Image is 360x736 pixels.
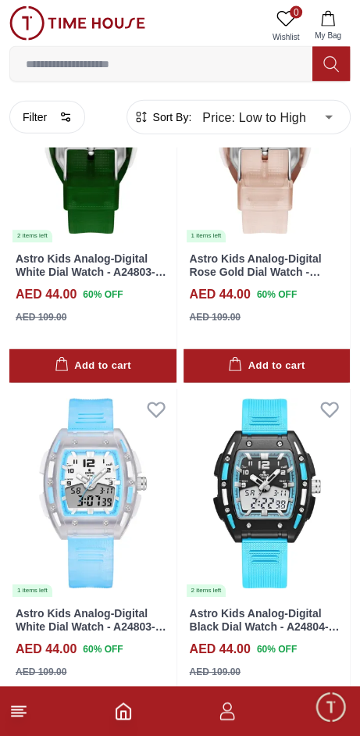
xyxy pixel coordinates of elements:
span: 60 % OFF [257,642,297,656]
span: 0 [290,6,302,19]
div: 2 items left [12,230,52,242]
button: My Bag [305,6,351,46]
img: Astro Kids Analog-Digital Black Dial Watch - A24804-PPLB [184,389,351,598]
div: 1 items left [12,584,52,597]
h4: AED 44.00 [190,285,251,304]
div: AED 109.00 [190,665,241,679]
a: Astro Kids Analog-Digital Rose Gold Dial Watch - A24803-PPIK [190,252,322,291]
button: Filter [9,101,85,134]
a: Astro Kids Analog-Digital White Dial Watch - A24803-PPLW1 items left [9,389,176,598]
span: My Bag [308,30,348,41]
img: ... [9,6,145,41]
div: 2 items left [187,584,226,597]
a: 0Wishlist [266,6,305,46]
div: 1 items left [187,230,226,242]
span: Sort By: [149,109,191,125]
h4: AED 44.00 [16,285,77,304]
span: 60 % OFF [83,642,123,656]
button: Sort By: [134,109,191,125]
div: Price: Low to High [191,95,344,139]
div: Add to cart [228,357,305,375]
a: Astro Kids Analog-Digital Black Dial Watch - A24804-PPLB [190,607,340,646]
h4: AED 44.00 [16,640,77,659]
div: Add to cart [55,357,131,375]
a: Astro Kids Analog-Digital White Dial Watch - A24803-PPLW [16,607,166,646]
a: Astro Kids Analog-Digital Black Dial Watch - A24804-PPLB2 items left [184,389,351,598]
div: AED 109.00 [190,310,241,324]
a: Home [114,702,133,720]
div: AED 109.00 [16,665,66,679]
span: Wishlist [266,31,305,43]
button: Add to cart [9,349,176,383]
img: Astro Kids Analog-Digital White Dial Watch - A24803-PPLW [9,389,176,598]
span: 60 % OFF [83,288,123,302]
a: Astro Kids Analog-Digital White Dial Watch - A24803-PPGG [16,252,166,291]
div: Chat Widget [314,690,348,724]
h4: AED 44.00 [190,640,251,659]
button: Add to cart [184,349,351,383]
span: 60 % OFF [257,288,297,302]
div: AED 109.00 [16,310,66,324]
